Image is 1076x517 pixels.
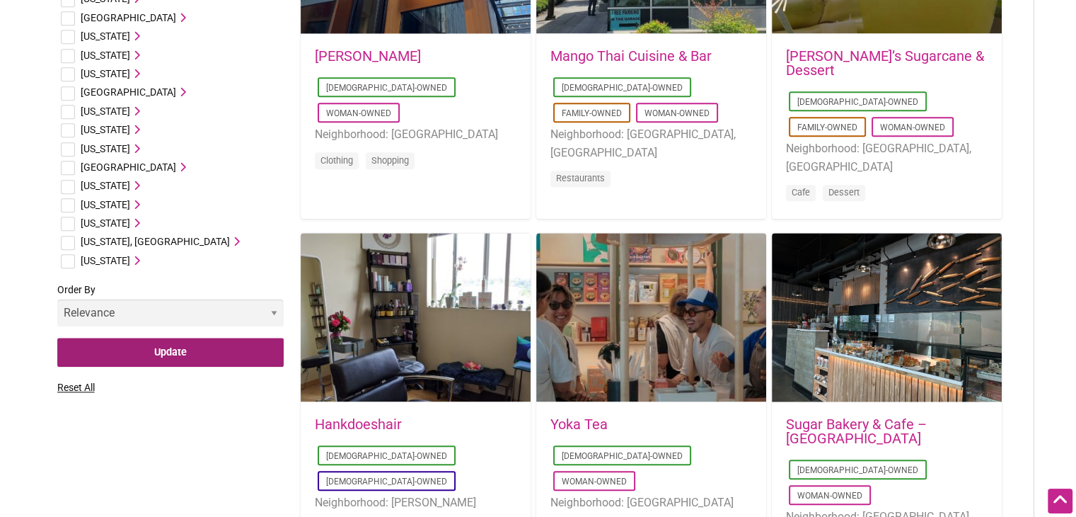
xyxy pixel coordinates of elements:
[786,47,984,79] a: [PERSON_NAME]’s Sugarcane & Dessert
[57,281,284,338] label: Order By
[562,108,622,118] a: Family-Owned
[786,140,988,176] li: Neighborhood: [GEOGRAPHIC_DATA], [GEOGRAPHIC_DATA]
[81,143,130,154] span: [US_STATE]
[797,465,918,475] a: [DEMOGRAPHIC_DATA]-Owned
[315,47,421,64] a: [PERSON_NAME]
[315,494,516,512] li: Neighborhood: [PERSON_NAME]
[81,255,130,266] span: [US_STATE]
[562,477,627,487] a: Woman-Owned
[81,180,130,191] span: [US_STATE]
[797,97,918,107] a: [DEMOGRAPHIC_DATA]-Owned
[828,187,860,198] a: Dessert
[326,477,447,487] a: [DEMOGRAPHIC_DATA]-Owned
[326,451,447,461] a: [DEMOGRAPHIC_DATA]-Owned
[550,125,752,161] li: Neighborhood: [GEOGRAPHIC_DATA], [GEOGRAPHIC_DATA]
[57,382,95,393] a: Reset All
[81,161,176,173] span: [GEOGRAPHIC_DATA]
[786,416,927,447] a: Sugar Bakery & Cafe – [GEOGRAPHIC_DATA]
[797,491,862,501] a: Woman-Owned
[81,12,176,23] span: [GEOGRAPHIC_DATA]
[57,338,284,367] input: Update
[550,494,752,512] li: Neighborhood: [GEOGRAPHIC_DATA]
[792,187,810,198] a: Cafe
[81,68,130,79] span: [US_STATE]
[315,125,516,144] li: Neighborhood: [GEOGRAPHIC_DATA]
[550,47,712,64] a: Mango Thai Cuisine & Bar
[644,108,710,118] a: Woman-Owned
[315,416,402,433] a: Hankdoeshair
[81,86,176,98] span: [GEOGRAPHIC_DATA]
[81,30,130,42] span: [US_STATE]
[562,83,683,93] a: [DEMOGRAPHIC_DATA]-Owned
[81,199,130,210] span: [US_STATE]
[371,155,409,166] a: Shopping
[320,155,353,166] a: Clothing
[81,217,130,229] span: [US_STATE]
[880,123,945,132] a: Woman-Owned
[797,123,857,132] a: Family-Owned
[81,124,130,135] span: [US_STATE]
[81,236,230,247] span: [US_STATE], [GEOGRAPHIC_DATA]
[562,451,683,461] a: [DEMOGRAPHIC_DATA]-Owned
[550,416,608,433] a: Yoka Tea
[81,50,130,61] span: [US_STATE]
[556,173,605,183] a: Restaurants
[1048,489,1072,513] div: Scroll Back to Top
[57,299,284,326] select: Order By
[81,106,130,117] span: [US_STATE]
[326,83,447,93] a: [DEMOGRAPHIC_DATA]-Owned
[326,108,391,118] a: Woman-Owned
